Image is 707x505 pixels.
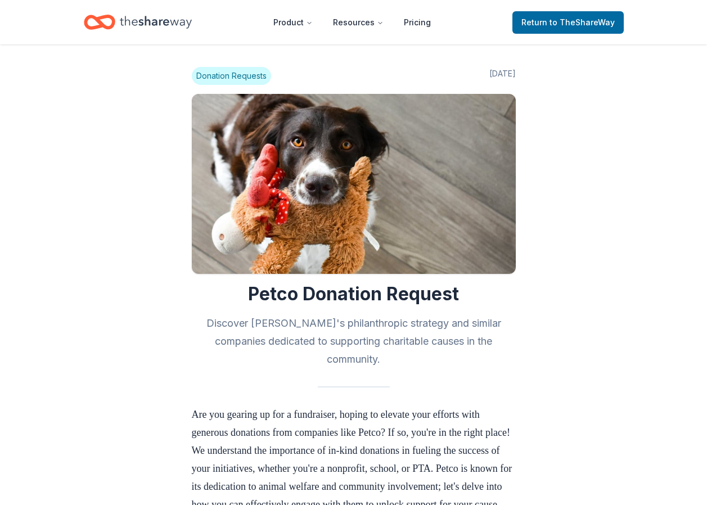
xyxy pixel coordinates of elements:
h1: Petco Donation Request [192,283,516,305]
span: Return [521,16,615,29]
button: Resources [324,11,393,34]
span: Donation Requests [192,67,271,85]
span: [DATE] [489,67,516,85]
img: Image for Petco Donation Request [192,94,516,274]
h2: Discover [PERSON_NAME]'s philanthropic strategy and similar companies dedicated to supporting cha... [192,314,516,368]
span: to TheShareWay [550,17,615,27]
a: Pricing [395,11,440,34]
button: Product [264,11,322,34]
a: Home [84,9,192,35]
a: Returnto TheShareWay [512,11,624,34]
nav: Main [264,9,440,35]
